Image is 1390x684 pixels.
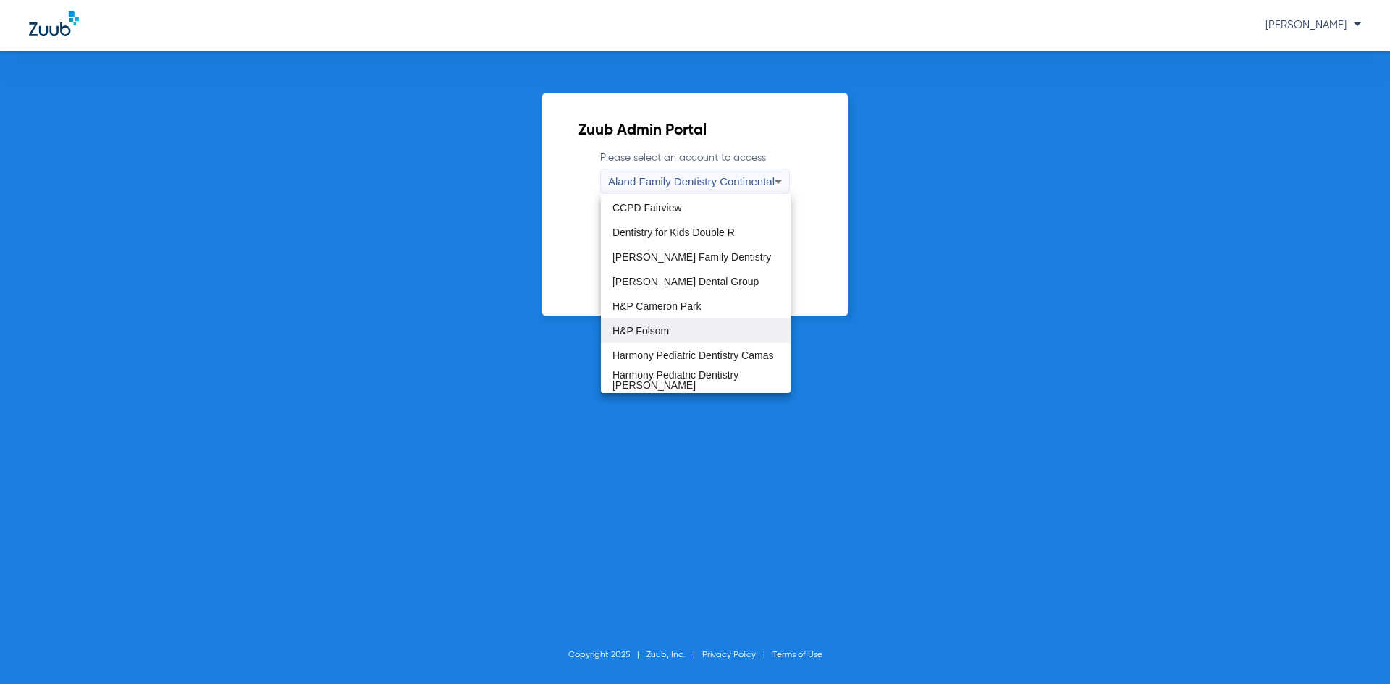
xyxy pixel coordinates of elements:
[1318,615,1390,684] iframe: Chat Widget
[612,350,774,360] span: Harmony Pediatric Dentistry Camas
[612,276,759,287] span: [PERSON_NAME] Dental Group
[612,326,669,336] span: H&P Folsom
[612,370,779,390] span: Harmony Pediatric Dentistry [PERSON_NAME]
[612,203,682,213] span: CCPD Fairview
[612,227,735,237] span: Dentistry for Kids Double R
[612,252,771,262] span: [PERSON_NAME] Family Dentistry
[612,301,702,311] span: H&P Cameron Park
